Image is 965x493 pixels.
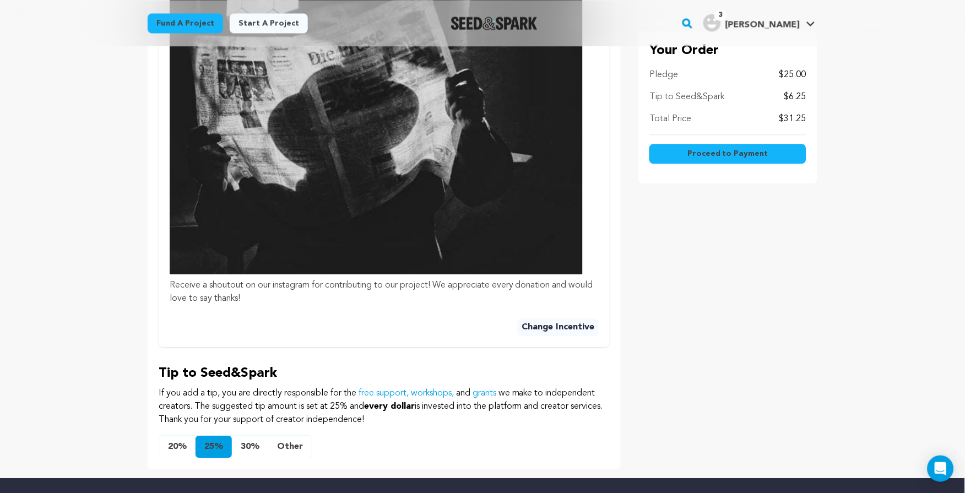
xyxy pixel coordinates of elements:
div: Open Intercom Messenger [928,456,954,482]
button: 20% [159,436,196,458]
div: Sarmite P.'s Profile [703,14,800,31]
p: $31.25 [779,112,806,126]
span: [PERSON_NAME] [725,20,800,29]
button: Proceed to Payment [649,144,806,164]
p: $25.00 [779,68,806,82]
a: free support, workshops, [359,389,454,398]
img: Seed&Spark Logo Dark Mode [451,17,538,30]
p: Tip to Seed&Spark [159,365,610,382]
a: Fund a project [148,13,223,33]
button: 25% [196,436,232,458]
p: If you add a tip, you are directly responsible for the and we make to independent creators. The s... [159,387,610,426]
a: Start a project [230,13,308,33]
a: Seed&Spark Homepage [451,17,538,30]
p: Total Price [649,112,691,126]
span: 3 [714,9,727,20]
a: Sarmite P.'s Profile [701,12,817,31]
span: Sarmite P.'s Profile [701,12,817,35]
img: user.png [703,14,721,31]
a: grants [473,389,496,398]
button: Other [268,436,312,458]
p: Tip to Seed&Spark [649,90,724,104]
button: 30% [232,436,268,458]
p: Your Order [649,42,806,59]
span: every dollar [364,402,415,411]
p: $6.25 [784,90,806,104]
button: Change Incentive [517,318,599,336]
p: Pledge [649,68,678,82]
span: Proceed to Payment [687,148,768,159]
p: Receive a shoutout on our instagram for contributing to our project! We appreciate every donation... [170,279,599,305]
